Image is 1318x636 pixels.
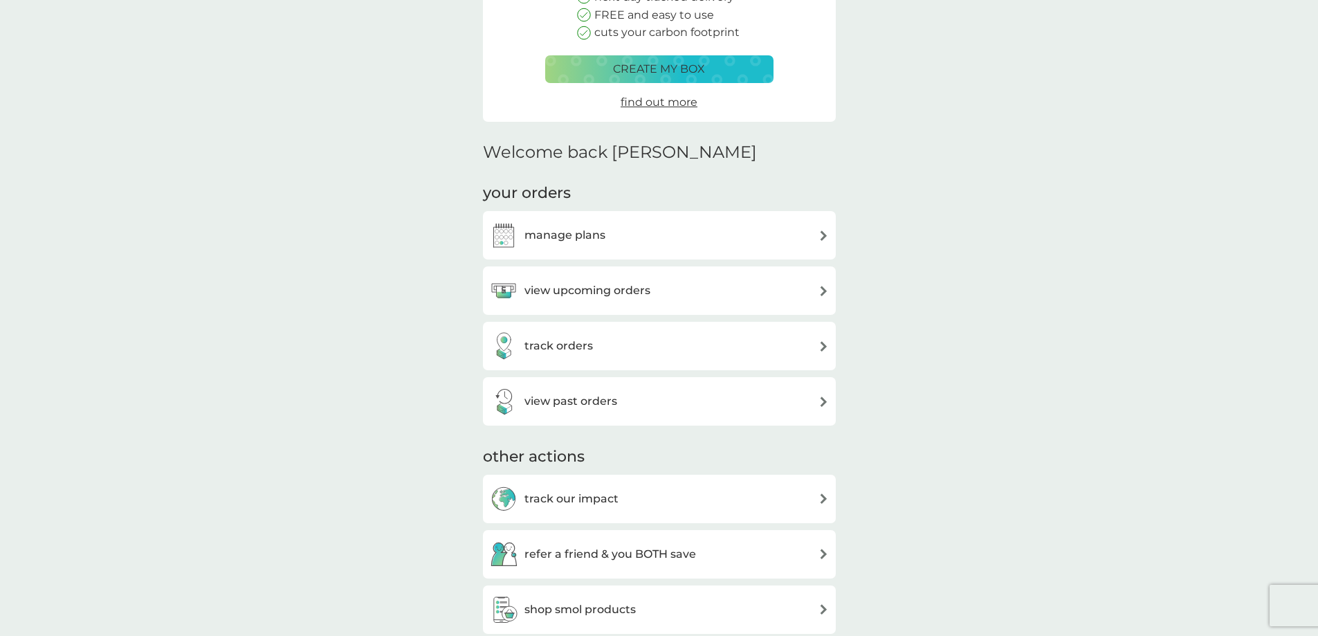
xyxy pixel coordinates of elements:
img: arrow right [818,493,829,504]
img: arrow right [818,341,829,352]
p: FREE and easy to use [594,6,714,24]
h2: Welcome back [PERSON_NAME] [483,143,757,163]
img: arrow right [818,230,829,241]
p: create my box [613,60,705,78]
h3: refer a friend & you BOTH save [524,545,696,563]
p: cuts your carbon footprint [594,24,740,42]
h3: view upcoming orders [524,282,650,300]
a: find out more [621,93,697,111]
h3: view past orders [524,392,617,410]
button: create my box [545,55,774,83]
h3: track orders [524,337,593,355]
span: find out more [621,96,697,109]
h3: shop smol products [524,601,636,619]
img: arrow right [818,286,829,296]
img: arrow right [818,397,829,407]
h3: manage plans [524,226,605,244]
h3: other actions [483,446,585,468]
h3: your orders [483,183,571,204]
img: arrow right [818,549,829,559]
img: arrow right [818,604,829,615]
h3: track our impact [524,490,619,508]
